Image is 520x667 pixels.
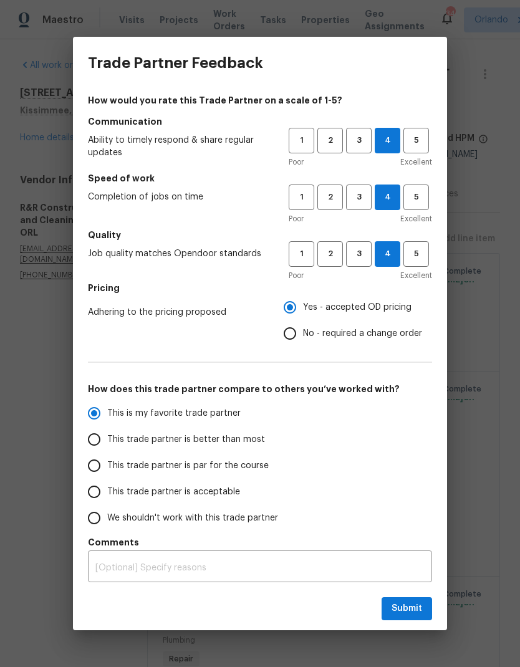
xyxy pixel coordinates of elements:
[319,190,342,204] span: 2
[107,407,241,420] span: This is my favorite trade partner
[375,247,400,261] span: 4
[88,247,269,260] span: Job quality matches Opendoor standards
[319,247,342,261] span: 2
[88,191,269,203] span: Completion of jobs on time
[375,241,400,267] button: 4
[303,301,412,314] span: Yes - accepted OD pricing
[107,486,240,499] span: This trade partner is acceptable
[107,512,278,525] span: We shouldn't work with this trade partner
[400,213,432,225] span: Excellent
[88,54,263,72] h3: Trade Partner Feedback
[289,213,304,225] span: Poor
[403,128,429,153] button: 5
[400,269,432,282] span: Excellent
[290,133,313,148] span: 1
[375,185,400,210] button: 4
[290,247,313,261] span: 1
[88,94,432,107] h4: How would you rate this Trade Partner on a scale of 1-5?
[347,190,370,204] span: 3
[289,128,314,153] button: 1
[405,133,428,148] span: 5
[317,185,343,210] button: 2
[405,247,428,261] span: 5
[346,128,372,153] button: 3
[317,128,343,153] button: 2
[400,156,432,168] span: Excellent
[88,229,432,241] h5: Quality
[375,190,400,204] span: 4
[290,190,313,204] span: 1
[347,247,370,261] span: 3
[346,241,372,267] button: 3
[317,241,343,267] button: 2
[88,400,432,531] div: How does this trade partner compare to others you’ve worked with?
[88,134,269,159] span: Ability to timely respond & share regular updates
[405,190,428,204] span: 5
[403,241,429,267] button: 5
[375,128,400,153] button: 4
[88,536,432,549] h5: Comments
[289,156,304,168] span: Poor
[88,282,432,294] h5: Pricing
[319,133,342,148] span: 2
[375,133,400,148] span: 4
[107,459,269,473] span: This trade partner is par for the course
[88,172,432,185] h5: Speed of work
[382,597,432,620] button: Submit
[289,269,304,282] span: Poor
[88,383,432,395] h5: How does this trade partner compare to others you’ve worked with?
[107,433,265,446] span: This trade partner is better than most
[88,115,432,128] h5: Communication
[303,327,422,340] span: No - required a change order
[347,133,370,148] span: 3
[284,294,432,347] div: Pricing
[346,185,372,210] button: 3
[289,185,314,210] button: 1
[403,185,429,210] button: 5
[289,241,314,267] button: 1
[392,601,422,617] span: Submit
[88,306,264,319] span: Adhering to the pricing proposed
